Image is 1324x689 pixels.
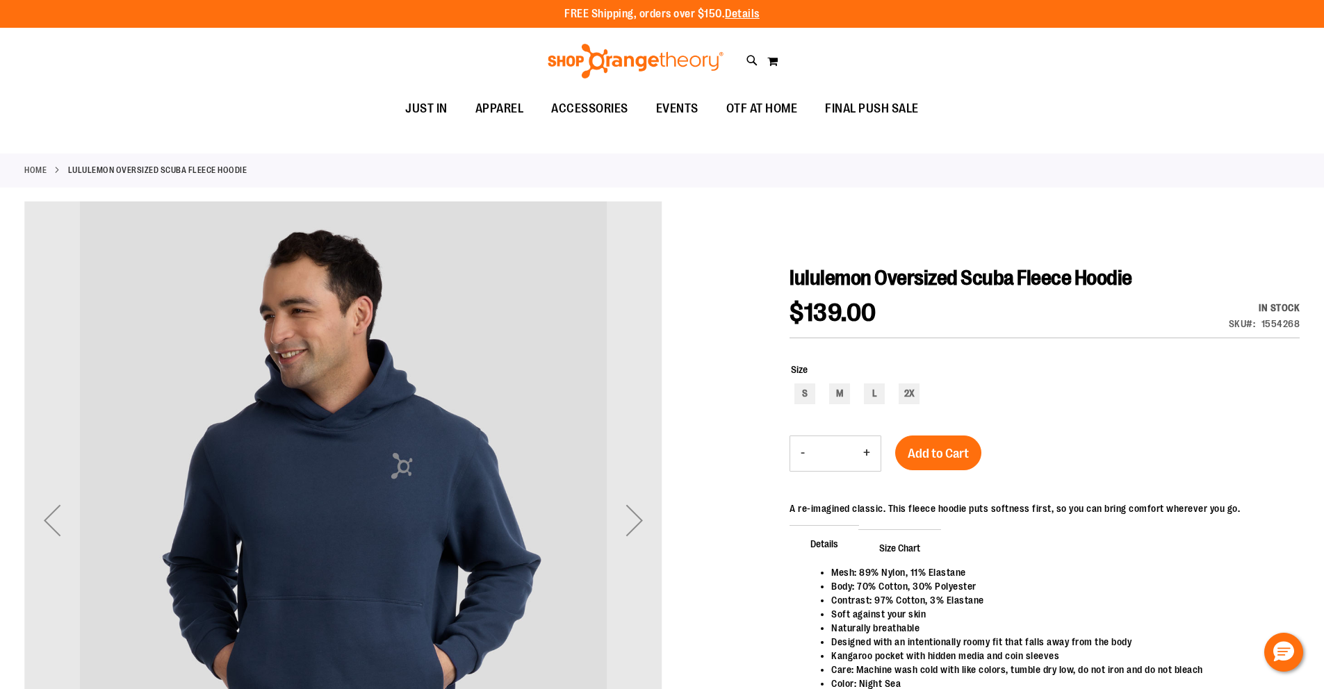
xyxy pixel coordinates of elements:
div: 1554268 [1261,317,1300,331]
button: Decrease product quantity [790,436,815,471]
button: Hello, have a question? Let’s chat. [1264,633,1303,672]
span: OTF AT HOME [726,93,798,124]
div: A re-imagined classic. This fleece hoodie puts softness first, so you can bring comfort wherever ... [790,501,1240,515]
strong: lululemon Oversized Scuba Fleece Hoodie [68,164,247,176]
span: Details [790,525,859,561]
a: FINAL PUSH SALE [811,93,933,125]
div: S [794,383,815,404]
li: Soft against your skin [831,607,1286,621]
span: lululemon Oversized Scuba Fleece Hoodie [790,266,1132,290]
li: Naturally breathable [831,621,1286,635]
li: Body: 70% Cotton, 30% Polyester [831,579,1286,593]
div: Availability [1229,301,1300,315]
li: Care: Machine wash cold with like colors, tumble dry low, do not iron and do not bleach [831,663,1286,676]
a: JUST IN [391,93,461,124]
img: Shop Orangetheory [546,44,726,78]
span: $139.00 [790,299,876,327]
button: Increase product quantity [853,436,881,471]
span: Size [791,364,808,375]
div: M [829,383,850,404]
div: In stock [1229,301,1300,315]
li: Kangaroo pocket with hidden media and coin sleeves [831,649,1286,663]
p: FREE Shipping, orders over $150. [564,6,760,22]
span: Size Chart [858,529,941,565]
a: APPAREL [461,93,538,125]
span: JUST IN [405,93,448,124]
span: FINAL PUSH SALE [825,93,919,124]
a: OTF AT HOME [712,93,812,125]
span: APPAREL [475,93,524,124]
a: Home [24,164,47,176]
span: EVENTS [656,93,698,124]
a: ACCESSORIES [537,93,642,125]
span: Add to Cart [908,446,969,461]
li: Mesh: 89% Nylon, 11% Elastane [831,565,1286,579]
a: EVENTS [642,93,712,125]
li: Designed with an intentionally roomy fit that falls away from the body [831,635,1286,649]
a: Details [725,8,760,20]
strong: SKU [1229,318,1256,329]
button: Add to Cart [895,435,981,470]
li: Contrast: 97% Cotton, 3% Elastane [831,593,1286,607]
div: 2X [899,383,920,404]
div: L [864,383,885,404]
input: Product quantity [815,437,853,470]
span: ACCESSORIES [551,93,628,124]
